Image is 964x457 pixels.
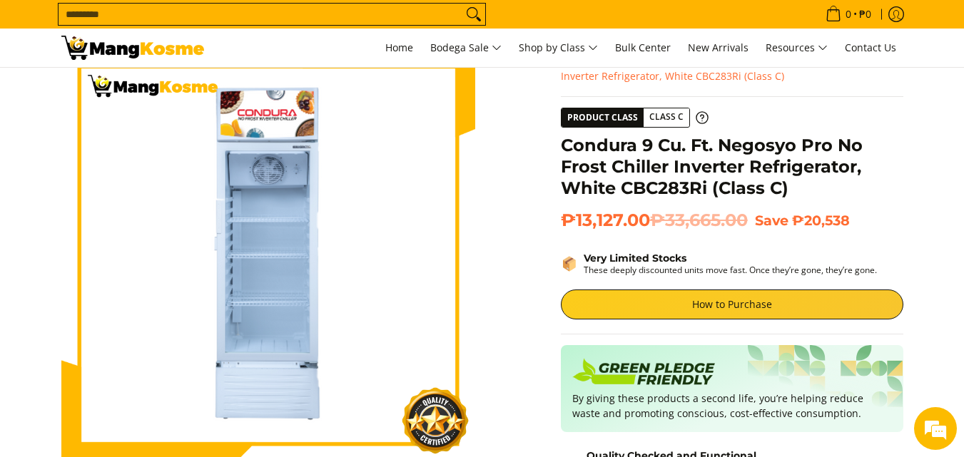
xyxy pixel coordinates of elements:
[512,29,605,67] a: Shop by Class
[83,138,197,282] span: We're online!
[608,29,678,67] a: Bulk Center
[681,29,756,67] a: New Arrivals
[561,289,903,319] a: How to Purchase
[519,39,598,57] span: Shop by Class
[561,51,895,83] span: Condura 9 Cu. Ft. Negosyo Pro No Frost Chiller Inverter Refrigerator, White CBC283Ri (Class C)
[7,305,272,355] textarea: Type your message and hit 'Enter'
[61,36,204,60] img: Condura 9 Cu. Ft. Negosyo Pro No Frost Chiller Inverter Refrigerator, | Mang Kosme
[561,135,903,199] h1: Condura 9 Cu. Ft. Negosyo Pro No Frost Chiller Inverter Refrigerator, White CBC283Ri (Class C)
[843,9,853,19] span: 0
[462,4,485,25] button: Search
[423,29,509,67] a: Bodega Sale
[792,212,850,229] span: ₱20,538
[838,29,903,67] a: Contact Us
[562,108,644,127] span: Product Class
[378,29,420,67] a: Home
[234,7,268,41] div: Minimize live chat window
[561,108,709,128] a: Product Class Class C
[584,252,686,265] strong: Very Limited Stocks
[845,41,896,54] span: Contact Us
[572,356,715,391] img: Badge sustainability green pledge friendly
[644,108,689,126] span: Class C
[758,29,835,67] a: Resources
[430,39,502,57] span: Bodega Sale
[218,29,903,67] nav: Main Menu
[561,210,748,231] span: ₱13,127.00
[74,80,240,98] div: Chat with us now
[385,41,413,54] span: Home
[755,212,788,229] span: Save
[584,265,877,275] p: These deeply discounted units move fast. Once they’re gone, they’re gone.
[572,391,892,421] p: By giving these products a second life, you’re helping reduce waste and promoting conscious, cost...
[857,9,873,19] span: ₱0
[766,39,828,57] span: Resources
[688,41,749,54] span: New Arrivals
[615,41,671,54] span: Bulk Center
[650,210,748,231] del: ₱33,665.00
[821,6,876,22] span: •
